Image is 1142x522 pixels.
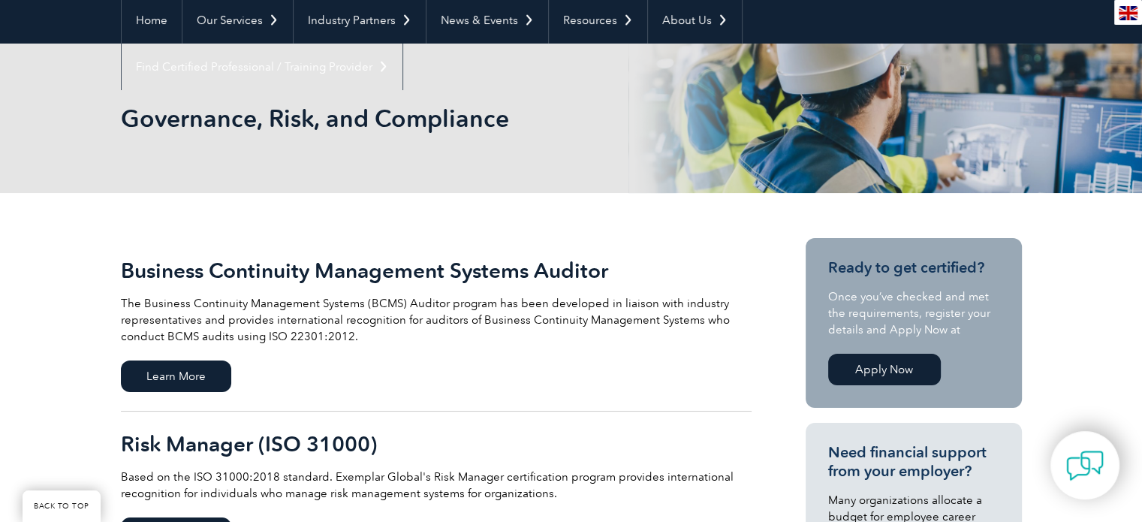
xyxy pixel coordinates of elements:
[828,354,941,385] a: Apply Now
[1119,6,1137,20] img: en
[1066,447,1104,484] img: contact-chat.png
[121,432,752,456] h2: Risk Manager (ISO 31000)
[121,238,752,412] a: Business Continuity Management Systems Auditor The Business Continuity Management Systems (BCMS) ...
[828,288,999,338] p: Once you’ve checked and met the requirements, register your details and Apply Now at
[122,44,402,90] a: Find Certified Professional / Training Provider
[828,443,999,481] h3: Need financial support from your employer?
[121,258,752,282] h2: Business Continuity Management Systems Auditor
[121,361,231,392] span: Learn More
[121,469,752,502] p: Based on the ISO 31000:2018 standard. Exemplar Global's Risk Manager certification program provid...
[121,104,698,133] h1: Governance, Risk, and Compliance
[121,295,752,345] p: The Business Continuity Management Systems (BCMS) Auditor program has been developed in liaison w...
[828,258,999,277] h3: Ready to get certified?
[23,490,101,522] a: BACK TO TOP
